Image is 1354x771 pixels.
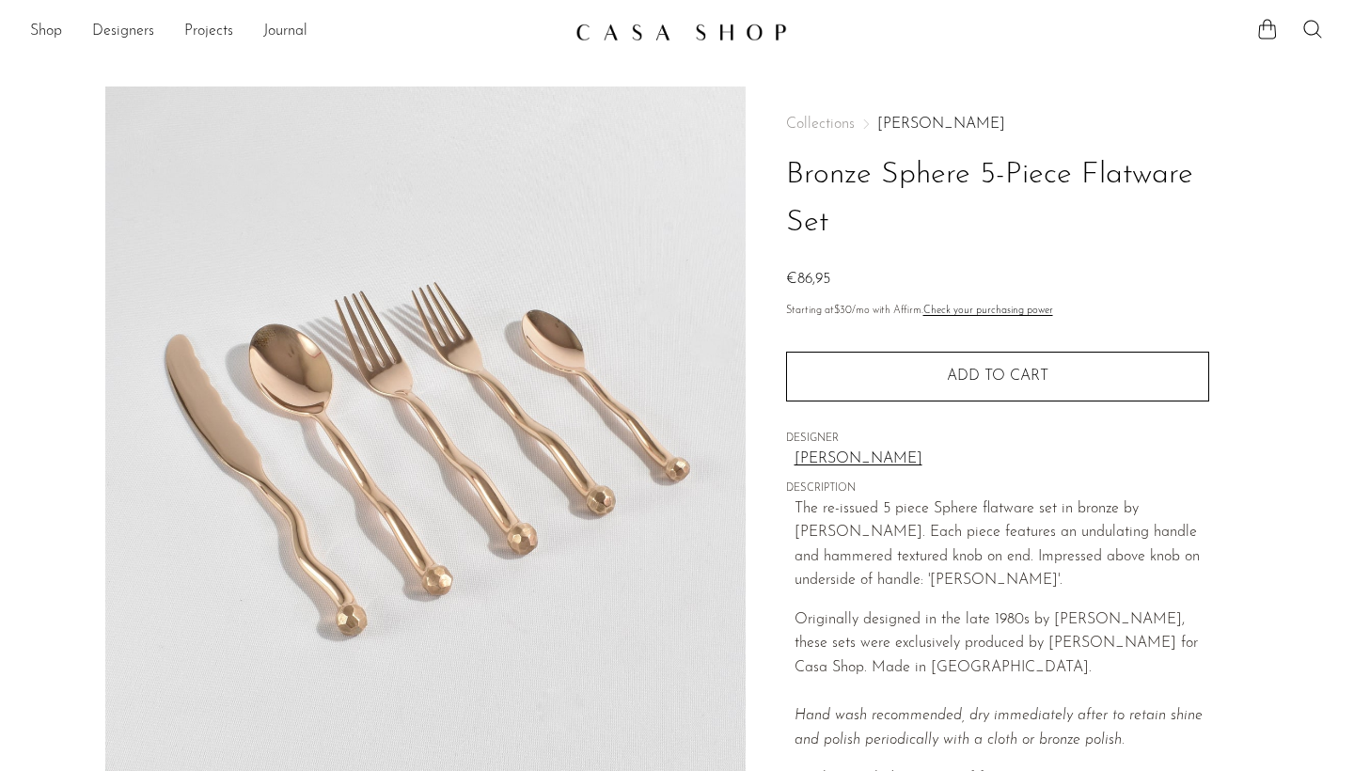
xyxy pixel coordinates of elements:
span: Originally designed in the late 1980s by [PERSON_NAME], these sets were exclusively produced by [... [795,612,1198,675]
a: Journal [263,20,307,44]
a: [PERSON_NAME] [877,117,1005,132]
p: Starting at /mo with Affirm. [786,303,1209,320]
span: €86,95 [786,272,830,287]
nav: Desktop navigation [30,16,560,48]
ul: NEW HEADER MENU [30,16,560,48]
span: $30 [834,306,852,316]
a: Designers [92,20,154,44]
nav: Breadcrumbs [786,117,1209,132]
span: Collections [786,117,855,132]
p: The re-issued 5 piece Sphere flatware set in bronze by [PERSON_NAME]. Each piece features an undu... [795,497,1209,593]
a: Check your purchasing power - Learn more about Affirm Financing (opens in modal) [923,306,1053,316]
a: Projects [184,20,233,44]
span: Add to cart [947,369,1048,384]
a: Shop [30,20,62,44]
button: Add to cart [786,352,1209,401]
em: Hand wash recommended, dry immediately after to retain shine and polish periodically with a cloth... [795,708,1203,747]
span: DESCRIPTION [786,480,1209,497]
h1: Bronze Sphere 5-Piece Flatware Set [786,151,1209,247]
a: [PERSON_NAME] [795,448,1209,472]
span: DESIGNER [786,431,1209,448]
